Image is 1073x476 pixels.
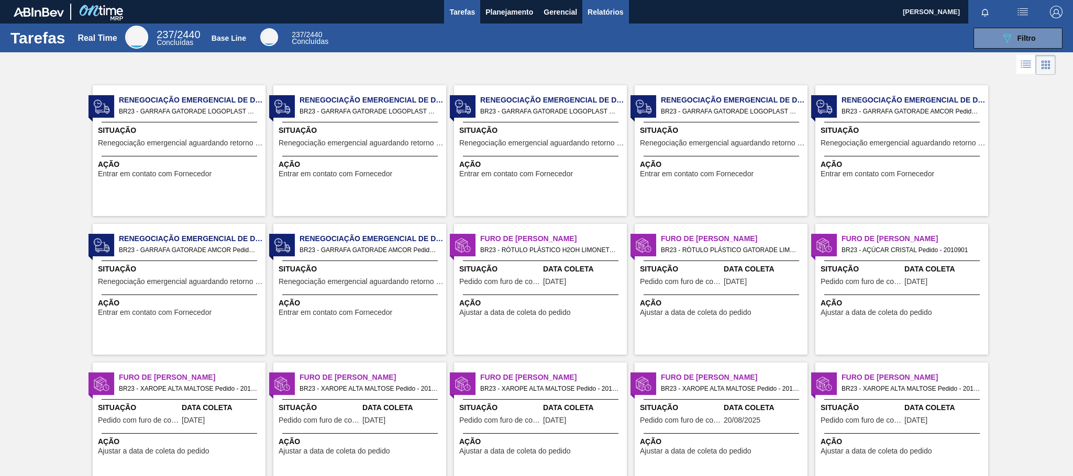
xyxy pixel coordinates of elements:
[279,159,444,170] span: Ação
[98,170,212,178] span: Entrar em contato com Fornecedor
[904,264,986,275] span: Data Coleta
[543,416,566,424] span: 19/08/2025
[459,436,624,447] span: Ação
[260,28,278,46] div: Base Line
[1017,34,1036,42] span: Filtro
[821,298,986,309] span: Ação
[842,372,988,383] span: Furo de Coleta
[640,298,805,309] span: Ação
[816,237,832,253] img: status
[98,139,263,147] span: Renegociação emergencial aguardando retorno Fornecedor
[10,32,65,44] h1: Tarefas
[842,106,980,117] span: BR23 - GARRAFA GATORADE AMCOR Pedido - 2004748
[212,34,246,42] div: Base Line
[459,278,540,286] span: Pedido com furo de coleta
[279,436,444,447] span: Ação
[157,29,174,40] span: 237
[724,278,747,286] span: 13/06/2025
[78,33,117,43] div: Real Time
[640,159,805,170] span: Ação
[274,376,290,392] img: status
[279,170,392,178] span: Entrar em contato com Fornecedor
[640,436,805,447] span: Ação
[640,170,754,178] span: Entrar em contato com Fornecedor
[279,125,444,136] span: Situação
[279,139,444,147] span: Renegociação emergencial aguardando retorno Fornecedor
[459,170,573,178] span: Entrar em contato com Fornecedor
[661,372,807,383] span: Furo de Coleta
[480,106,618,117] span: BR23 - GARRAFA GATORADE LOGOPLAST Pedido - 2005971
[94,99,109,115] img: status
[661,106,799,117] span: BR23 - GARRAFA GATORADE LOGOPLAST Pedido - 2007295
[904,402,986,413] span: Data Coleta
[821,139,986,147] span: Renegociação emergencial aguardando retorno Fornecedor
[98,298,263,309] span: Ação
[724,264,805,275] span: Data Coleta
[724,416,760,424] span: 20/08/2025
[459,416,540,424] span: Pedido com furo de coleta
[125,26,148,49] div: Real Time
[1016,6,1029,18] img: userActions
[640,278,721,286] span: Pedido com furo de coleta
[94,237,109,253] img: status
[480,244,618,256] span: BR23 - RÓTULO PLÁSTICO H2OH LIMONETO 1,5L H Pedido - 2007578
[640,447,751,455] span: Ajustar a data de coleta do pedido
[182,402,263,413] span: Data Coleta
[459,447,571,455] span: Ajustar a data de coleta do pedido
[640,309,751,316] span: Ajustar a data de coleta do pedido
[842,95,988,106] span: Renegociação Emergencial de Data
[300,95,446,106] span: Renegociação Emergencial de Data
[300,372,446,383] span: Furo de Coleta
[821,278,902,286] span: Pedido com furo de coleta
[636,237,651,253] img: status
[459,309,571,316] span: Ajustar a data de coleta do pedido
[1016,55,1036,75] div: Visão em Lista
[119,95,266,106] span: Renegociação Emergencial de Data
[292,31,328,45] div: Base Line
[362,402,444,413] span: Data Coleta
[480,383,618,394] span: BR23 - XAROPE ALTA MALTOSE Pedido - 2012037
[459,139,624,147] span: Renegociação emergencial aguardando retorno Fornecedor
[821,447,932,455] span: Ajustar a data de coleta do pedido
[98,416,179,424] span: Pedido com furo de coleta
[455,99,471,115] img: status
[821,170,934,178] span: Entrar em contato com Fornecedor
[449,6,475,18] span: Tarefas
[485,6,533,18] span: Planejamento
[279,416,360,424] span: Pedido com furo de coleta
[98,278,263,286] span: Renegociação emergencial aguardando retorno Fornecedor
[661,244,799,256] span: BR23 - RÓTULO PLÁSTICO GATORADE LIMÃO 500ML AH Pedido - 1969432
[480,95,627,106] span: Renegociação Emergencial de Data
[821,416,902,424] span: Pedido com furo de coleta
[157,29,200,40] span: / 2440
[274,237,290,253] img: status
[94,376,109,392] img: status
[119,372,266,383] span: Furo de Coleta
[640,139,805,147] span: Renegociação emergencial aguardando retorno Fornecedor
[459,298,624,309] span: Ação
[98,436,263,447] span: Ação
[640,416,721,424] span: Pedido com furo de coleta
[292,30,304,39] span: 237
[821,125,986,136] span: Situação
[1036,55,1056,75] div: Visão em Cards
[661,233,807,244] span: Furo de Coleta
[455,237,471,253] img: status
[724,402,805,413] span: Data Coleta
[636,99,651,115] img: status
[98,264,263,275] span: Situação
[14,7,64,17] img: TNhmsLtSVTkK8tSr43FrP2fwEKptu5GPRR3wAAAABJRU5ErkJggg==
[98,159,263,170] span: Ação
[119,233,266,244] span: Renegociação Emergencial de Data
[640,402,721,413] span: Situação
[274,99,290,115] img: status
[544,6,577,18] span: Gerencial
[842,244,980,256] span: BR23 - AÇÚCAR CRISTAL Pedido - 2010901
[480,233,627,244] span: Furo de Coleta
[974,28,1063,49] button: Filtro
[300,383,438,394] span: BR23 - XAROPE ALTA MALTOSE Pedido - 2012036
[636,376,651,392] img: status
[119,383,257,394] span: BR23 - XAROPE ALTA MALTOSE Pedido - 2012035
[98,402,179,413] span: Situação
[816,99,832,115] img: status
